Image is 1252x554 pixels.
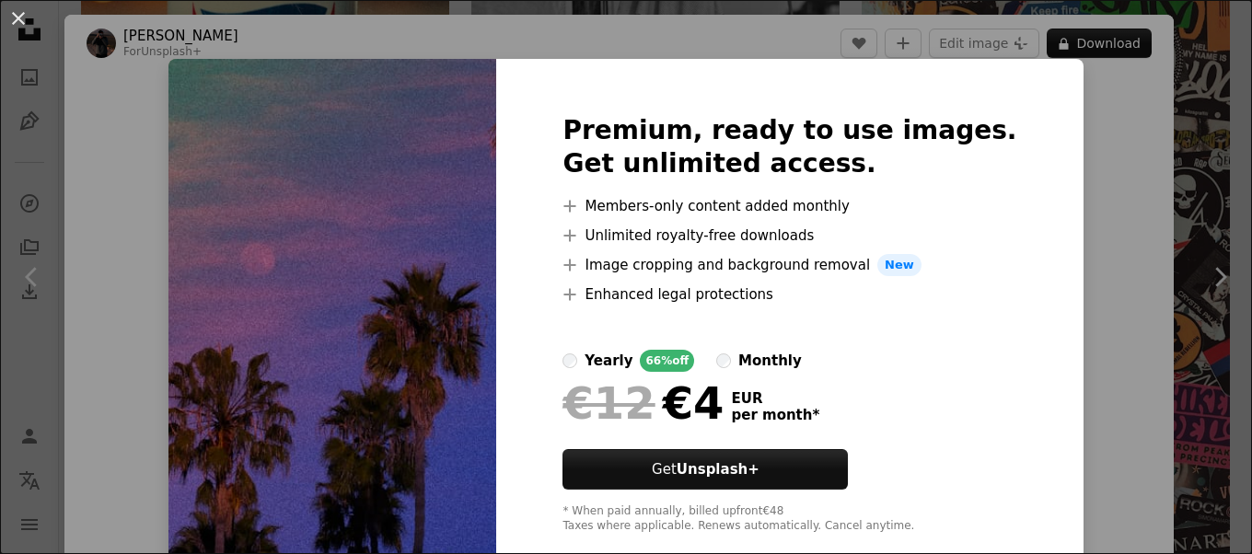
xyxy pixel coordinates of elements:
li: Image cropping and background removal [562,254,1016,276]
div: * When paid annually, billed upfront €48 Taxes where applicable. Renews automatically. Cancel any... [562,504,1016,534]
li: Members-only content added monthly [562,195,1016,217]
div: monthly [738,350,802,372]
h2: Premium, ready to use images. Get unlimited access. [562,114,1016,180]
button: GetUnsplash+ [562,449,848,490]
div: 66% off [640,350,694,372]
span: €12 [562,379,655,427]
input: monthly [716,353,731,368]
span: New [877,254,922,276]
span: per month * [731,407,819,423]
li: Unlimited royalty-free downloads [562,225,1016,247]
div: yearly [585,350,632,372]
span: EUR [731,390,819,407]
input: yearly66%off [562,353,577,368]
li: Enhanced legal protections [562,283,1016,306]
strong: Unsplash+ [677,461,759,478]
div: €4 [562,379,724,427]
